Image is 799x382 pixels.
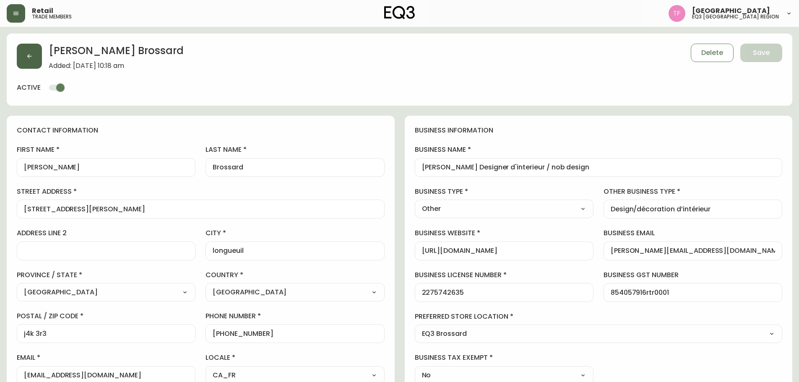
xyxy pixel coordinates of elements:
[604,187,782,196] label: other business type
[17,83,41,92] h4: active
[415,187,593,196] label: business type
[32,14,72,19] h5: trade members
[604,229,782,238] label: business email
[17,312,195,321] label: postal / zip code
[17,145,195,154] label: first name
[206,229,384,238] label: city
[17,187,385,196] label: street address
[604,270,782,280] label: business gst number
[49,62,184,70] span: Added: [DATE] 10:18 am
[669,5,685,22] img: 971393357b0bdd4f0581b88529d406f6
[17,229,195,238] label: address line 2
[384,6,415,19] img: logo
[692,8,770,14] span: [GEOGRAPHIC_DATA]
[32,8,53,14] span: Retail
[206,270,384,280] label: country
[415,270,593,280] label: business license number
[691,44,734,62] button: Delete
[49,44,184,62] h2: [PERSON_NAME] Brossard
[17,126,385,135] h4: contact information
[701,48,723,57] span: Delete
[415,353,593,362] label: business tax exempt
[415,126,783,135] h4: business information
[422,247,586,255] input: https://www.designshop.com
[206,145,384,154] label: last name
[17,270,195,280] label: province / state
[206,353,384,362] label: locale
[692,14,779,19] h5: eq3 [GEOGRAPHIC_DATA] region
[206,312,384,321] label: phone number
[415,145,783,154] label: business name
[17,353,195,362] label: email
[415,229,593,238] label: business website
[415,312,783,321] label: preferred store location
